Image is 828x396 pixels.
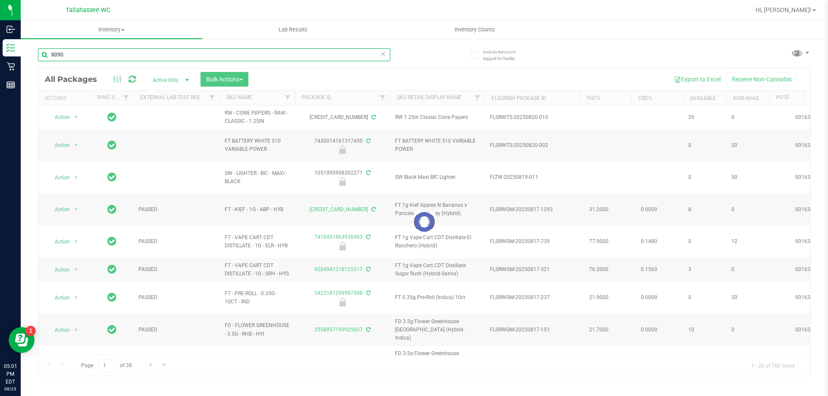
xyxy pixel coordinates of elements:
iframe: Resource center [9,327,34,353]
p: 08/23 [4,386,17,392]
inline-svg: Inbound [6,25,15,34]
inline-svg: Inventory [6,44,15,52]
span: Hi, [PERSON_NAME]! [756,6,812,13]
a: Inventory Counts [384,21,565,39]
span: Lab Results [267,26,319,34]
span: Inventory [21,26,202,34]
inline-svg: Reports [6,81,15,89]
span: Clear [380,48,386,59]
span: Tallahassee WC [66,6,110,14]
iframe: Resource center unread badge [25,326,36,336]
input: Search Package ID, Item Name, SKU, Lot or Part Number... [38,48,390,61]
a: Lab Results [202,21,384,39]
inline-svg: Retail [6,62,15,71]
a: Inventory [21,21,202,39]
span: Inventory Counts [443,26,507,34]
p: 05:01 PM EDT [4,362,17,386]
span: Include items not tagged for facility [483,49,526,62]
